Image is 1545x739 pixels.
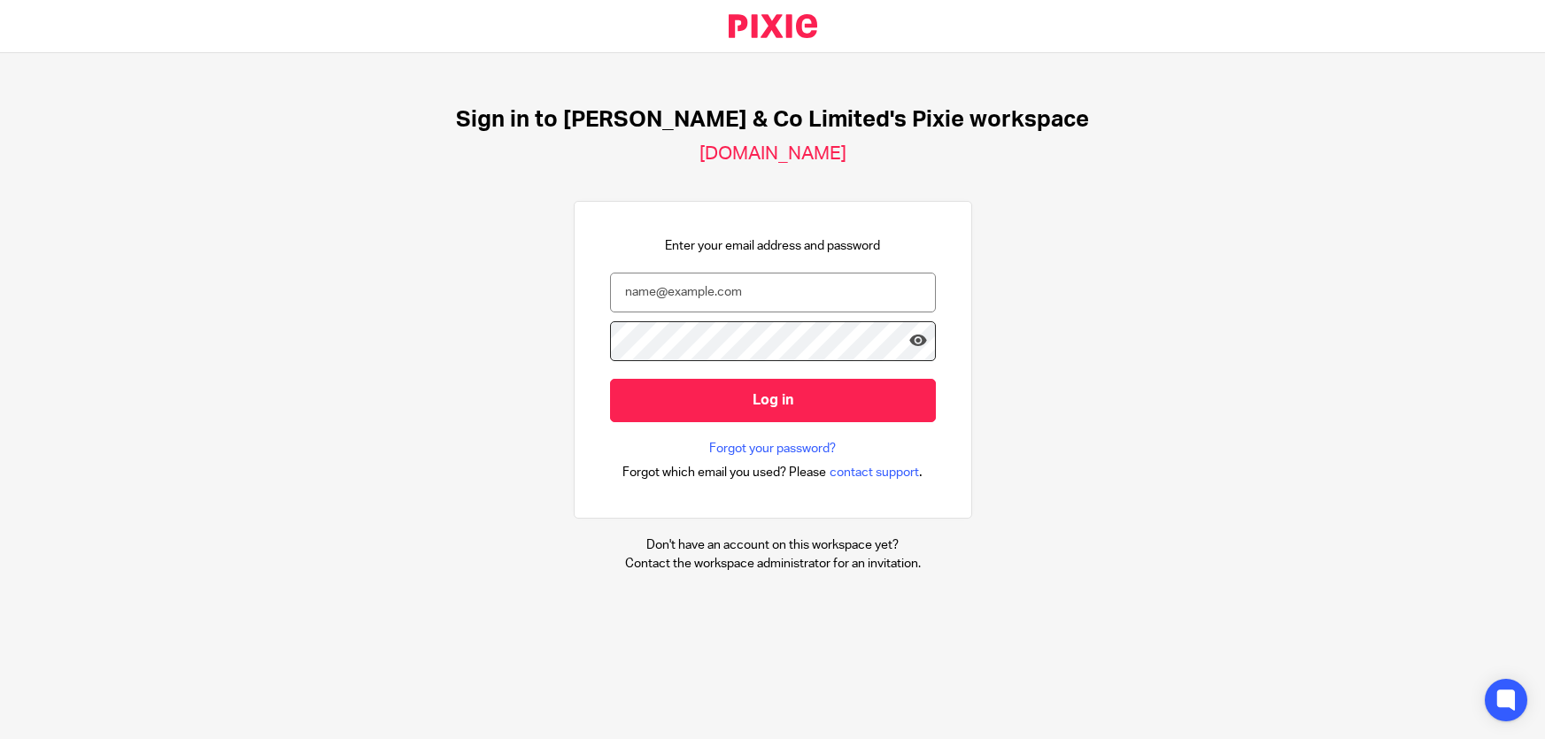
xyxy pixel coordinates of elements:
[625,555,921,573] p: Contact the workspace administrator for an invitation.
[610,379,936,422] input: Log in
[665,237,880,255] p: Enter your email address and password
[699,142,846,166] h2: [DOMAIN_NAME]
[625,536,921,554] p: Don't have an account on this workspace yet?
[830,464,919,481] span: contact support
[622,464,826,481] span: Forgot which email you used? Please
[456,106,1089,134] h1: Sign in to [PERSON_NAME] & Co Limited's Pixie workspace
[610,273,936,312] input: name@example.com
[622,462,923,482] div: .
[709,440,836,458] a: Forgot your password?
